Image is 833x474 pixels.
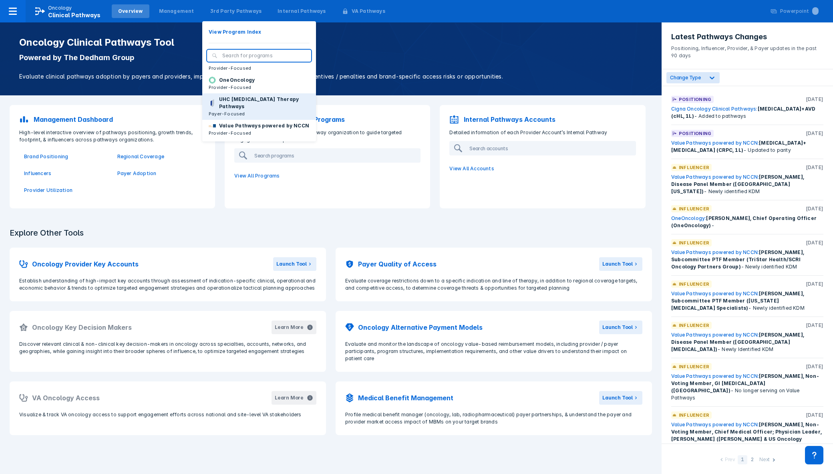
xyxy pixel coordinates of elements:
div: Management [159,8,194,15]
a: View All Programs [229,167,425,184]
p: Positioning, Influencer, Provider, & Payer updates in the past 90 days [671,42,823,59]
button: Launch Tool [599,321,642,334]
button: View Program Index [202,26,316,38]
p: [DATE] [806,96,823,103]
h2: Oncology Alternative Payment Models [358,323,483,332]
a: 3rd Party Pathways [204,4,268,18]
a: Value Pathways powered by NCCN: [671,249,759,255]
p: Profile medical benefit manager (oncology, lab, radiopharmaceutical) payer partnerships, & unders... [345,411,642,426]
p: [DATE] [806,411,823,419]
h2: VA Oncology Access [32,393,100,403]
div: Launch Tool [276,260,307,268]
p: Establish understanding of high-impact key accounts through assessment of indication-specific cli... [19,277,316,292]
div: Launch Tool [602,324,633,331]
p: Powered by The Dedham Group [19,53,642,63]
div: Overview [118,8,143,15]
p: Evaluate coverage restrictions down to a specific indication and line of therapy, in addition to ... [345,277,642,292]
a: Value Pathways powered by NCCN: [671,422,759,428]
a: View All Accounts [445,160,640,177]
p: Provider-Focused [209,84,255,91]
a: UHC [MEDICAL_DATA] Therapy PathwaysPayer-Focused [202,93,316,120]
h2: Medical Benefit Management [358,393,453,403]
p: Detailed information of each pathway organization to guide targeted engagement action plan [229,129,425,143]
p: Payer-Focused [209,110,310,117]
p: [DATE] [806,205,823,212]
p: [DATE] [806,322,823,329]
p: Evaluate and monitor the landscape of oncology value-based reimbursement models, including provid... [345,341,642,362]
p: OneOncology [219,77,255,84]
button: Learn More [272,321,316,334]
p: Value Pathways powered by NCCN [219,122,309,129]
a: Value Pathways powered by NCCN: [671,290,759,297]
button: Launch Tool [273,257,316,271]
div: - Added to pathways [671,105,823,120]
a: 3rd Party Pathways Programs [229,110,425,129]
a: Regional Coverage [117,153,201,160]
p: Evaluate clinical pathways adoption by payers and providers, implementation sophistication, finan... [19,72,642,81]
p: Influencer [679,411,709,419]
p: View Program Index [209,28,262,36]
div: - Newly identified KDM [671,173,823,195]
div: - Newly Identified KDM [671,331,823,353]
p: Discover relevant clinical & non-clinical key decision-makers in oncology across specialties, acc... [19,341,316,355]
a: Cigna Oncology Clinical Pathways: [671,106,758,112]
div: Learn More [275,324,304,331]
a: Brand Positioning [24,153,108,160]
a: Value Pathways powered by NCCN: [671,373,759,379]
a: Management [153,4,201,18]
span: [PERSON_NAME], Disease Panel Member ([GEOGRAPHIC_DATA][US_STATE]) [671,174,804,194]
div: - Updated to parity [671,139,823,154]
p: [DATE] [806,280,823,288]
button: OneOncologyProvider-Focused [202,74,316,93]
a: Value Pathways powered by NCCN: [671,174,759,180]
div: Next [759,456,770,464]
p: [DATE] [806,130,823,137]
img: uhc-pathways.png [209,99,216,107]
p: Influencer [679,363,709,370]
span: Change Type [670,75,701,81]
div: - No longer serving on Value Pathways [671,373,823,401]
a: Value Pathways powered by NCCNProvider-Focused [202,120,316,139]
img: oneoncology.png [209,77,216,84]
div: - [671,215,823,229]
p: Influencer [679,205,709,212]
a: Value Pathways powered by NCCN: [671,332,759,338]
span: Clinical Pathways [48,12,101,18]
div: Launch Tool [602,260,633,268]
p: High-level interactive overview of pathways positioning, growth trends, footprint, & influencers ... [14,129,210,143]
p: Provider-Focused [209,129,309,137]
div: Learn More [275,394,304,401]
div: Launch Tool [602,394,633,401]
a: Internal Pathways Accounts [445,110,640,129]
a: Payer Adoption [117,170,201,177]
a: Value Pathways powered by NCCN: [671,140,759,146]
p: [DATE] [806,164,823,171]
a: Internal Pathways [271,4,332,18]
div: Powerpoint [780,8,819,15]
p: Provider-Focused [209,65,310,72]
a: Provider Utilization [24,187,108,194]
p: Influencers [24,170,108,177]
input: Search for programs [222,52,306,59]
p: Detailed information of each Provider Account’s Internal Pathway [445,129,640,136]
span: [PERSON_NAME], Disease Panel Member ([GEOGRAPHIC_DATA][MEDICAL_DATA]) [671,332,804,352]
div: 3rd Party Pathways [210,8,262,15]
p: Positioning [679,130,711,137]
div: - No longer serving as CMO at Value Pathways [671,421,823,450]
p: Influencer [679,280,709,288]
div: Prev [725,456,735,464]
h2: Payer Quality of Access [358,259,437,269]
p: UHC [MEDICAL_DATA] Therapy Pathways [219,96,310,110]
div: Contact Support [805,446,823,464]
div: Internal Pathways [278,8,326,15]
div: - Newly identified KDM [671,290,823,312]
button: Launch Tool [599,257,642,271]
p: Influencer [679,239,709,246]
span: [PERSON_NAME], Subcommittee PTF Member ([US_STATE] [MEDICAL_DATA] Specialists) [671,290,804,311]
h3: Explore Other Tools [5,223,89,243]
input: Search accounts [466,142,635,155]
